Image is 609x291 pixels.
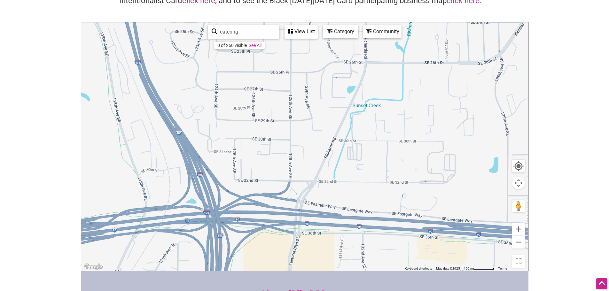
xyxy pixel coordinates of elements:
[249,43,262,48] a: See All
[512,236,525,249] button: Zoom out
[285,25,318,39] div: See a list of the visible businesses
[512,177,525,189] button: Map camera controls
[464,267,473,270] span: 100 m
[512,160,525,172] button: Your Location
[285,26,317,38] div: View List
[363,25,402,38] div: Filter by Community
[511,254,526,268] button: Toggle fullscreen view
[323,25,358,38] div: Filter by category
[498,267,507,270] a: Terms (opens in new tab)
[512,200,525,212] button: Drag Pegman onto the map to open Street View
[217,26,276,38] input: Type to find and filter...
[217,43,247,48] div: 0 of 260 visible
[462,266,496,271] button: Map Scale: 100 m per 62 pixels
[83,263,104,271] img: Google
[208,25,279,39] div: Type to search and filter
[83,263,104,271] a: Open this area in Google Maps (opens a new window)
[596,278,607,289] div: Scroll Back to Top
[364,26,401,38] div: Community
[324,26,357,38] div: Category
[512,223,525,235] button: Zoom in
[436,267,460,270] span: Map data ©2025
[405,266,432,271] button: Keyboard shortcuts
